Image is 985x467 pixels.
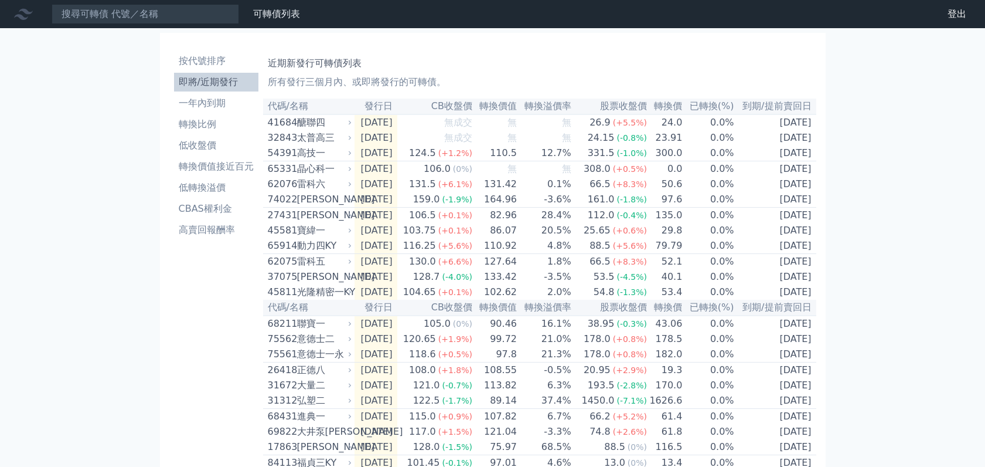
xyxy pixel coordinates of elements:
div: 74022 [268,192,294,207]
span: (-2.8%) [616,381,647,390]
span: 無 [507,117,517,128]
span: (+0.8%) [613,334,647,344]
span: (-1.9%) [442,195,472,204]
td: [DATE] [735,269,816,285]
span: (-1.0%) [616,148,647,158]
td: 90.46 [473,316,517,331]
div: 62076 [268,177,294,191]
div: 88.5 [602,440,628,454]
div: [PERSON_NAME] [297,192,350,207]
div: 122.5 [411,394,442,408]
td: 82.96 [473,208,517,224]
td: 52.1 [647,254,683,270]
td: [DATE] [735,347,816,363]
a: 低轉換溢價 [174,178,258,197]
td: [DATE] [355,331,397,347]
span: (-1.5%) [442,442,472,452]
span: (+2.9%) [613,366,647,375]
th: 已轉換(%) [683,99,734,114]
span: (+1.9%) [438,334,472,344]
div: 103.75 [401,224,438,238]
span: (+6.6%) [438,257,472,266]
td: 113.82 [473,378,517,393]
span: (+0.8%) [613,350,647,359]
td: -3.6% [517,192,572,208]
span: (+0.6%) [613,226,647,235]
span: 無成交 [444,132,472,143]
div: 130.0 [407,255,438,269]
div: 45811 [268,285,294,299]
td: 133.42 [473,269,517,285]
span: 無 [562,117,571,128]
a: 轉換價值接近百元 [174,157,258,176]
td: 61.4 [647,409,683,425]
span: (+0.9%) [438,412,472,421]
td: 0.0% [683,161,734,177]
a: CBAS權利金 [174,199,258,218]
td: 2.0% [517,285,572,300]
td: [DATE] [355,161,397,177]
td: 97.8 [473,347,517,363]
div: 太普高三 [297,131,350,145]
div: 74.8 [587,425,613,439]
td: [DATE] [735,208,816,224]
td: 178.5 [647,331,683,347]
th: CB收盤價 [397,300,473,316]
td: 121.04 [473,424,517,439]
td: 40.1 [647,269,683,285]
td: [DATE] [735,409,816,425]
div: 117.0 [407,425,438,439]
td: [DATE] [355,363,397,378]
th: 發行日 [355,300,397,316]
span: (+1.2%) [438,148,472,158]
td: 61.8 [647,424,683,439]
div: 131.5 [407,177,438,191]
div: 17863 [268,440,294,454]
div: 1450.0 [579,394,616,408]
td: [DATE] [735,161,816,177]
span: (+0.1%) [438,226,472,235]
div: 寶緯一 [297,224,350,238]
span: (+8.3%) [613,257,647,266]
td: 86.07 [473,223,517,238]
td: 0.0% [683,424,734,439]
li: 即將/近期發行 [174,75,258,89]
div: 進典一 [297,410,350,424]
div: 41684 [268,116,294,130]
td: -0.5% [517,363,572,378]
div: [PERSON_NAME] [297,208,350,222]
td: 19.3 [647,363,683,378]
td: 68.5% [517,439,572,455]
td: [DATE] [355,254,397,270]
div: 112.0 [585,208,617,222]
span: (-0.3%) [616,319,647,329]
span: (+0.1%) [438,211,472,220]
td: 0.0% [683,378,734,393]
span: (-7.1%) [616,396,647,405]
td: [DATE] [735,223,816,238]
span: (+1.8%) [438,366,472,375]
td: [DATE] [355,177,397,192]
th: 到期/提前賣回日 [735,300,816,316]
td: 135.0 [647,208,683,224]
div: 38.95 [585,317,617,331]
td: 21.0% [517,331,572,347]
th: 股票收盤價 [572,300,647,316]
div: 159.0 [411,192,442,207]
div: 65331 [268,162,294,176]
td: [DATE] [735,130,816,145]
span: 無 [562,163,571,174]
div: [PERSON_NAME] [297,440,350,454]
div: 118.6 [407,347,438,361]
span: (0%) [453,319,472,329]
td: -3.3% [517,424,572,439]
div: 晶心科一 [297,162,350,176]
a: 低收盤價 [174,136,258,155]
td: 0.0% [683,409,734,425]
td: 53.4 [647,285,683,300]
td: [DATE] [355,393,397,409]
a: 可轉債列表 [253,8,300,19]
span: 無 [562,132,571,143]
td: 107.82 [473,409,517,425]
td: 89.14 [473,393,517,409]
